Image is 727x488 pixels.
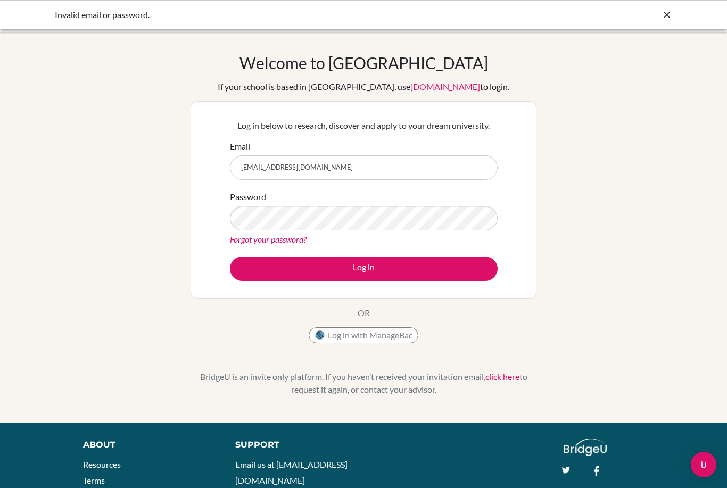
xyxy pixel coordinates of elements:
[239,53,488,72] h1: Welcome to [GEOGRAPHIC_DATA]
[83,439,211,451] div: About
[235,459,348,485] a: Email us at [EMAIL_ADDRESS][DOMAIN_NAME]
[230,140,250,153] label: Email
[691,452,716,477] div: Open Intercom Messenger
[564,439,607,456] img: logo_white@2x-f4f0deed5e89b7ecb1c2cc34c3e3d731f90f0f143d5ea2071677605dd97b5244.png
[218,80,509,93] div: If your school is based in [GEOGRAPHIC_DATA], use to login.
[191,370,536,396] p: BridgeU is an invite only platform. If you haven’t received your invitation email, to request it ...
[230,191,266,203] label: Password
[410,81,480,92] a: [DOMAIN_NAME]
[83,459,121,469] a: Resources
[230,257,498,281] button: Log in
[230,234,307,244] a: Forgot your password?
[83,475,105,485] a: Terms
[235,439,353,451] div: Support
[485,371,519,382] a: click here
[358,307,370,319] p: OR
[309,327,418,343] button: Log in with ManageBac
[55,9,513,21] div: Invalid email or password.
[230,119,498,132] p: Log in below to research, discover and apply to your dream university.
